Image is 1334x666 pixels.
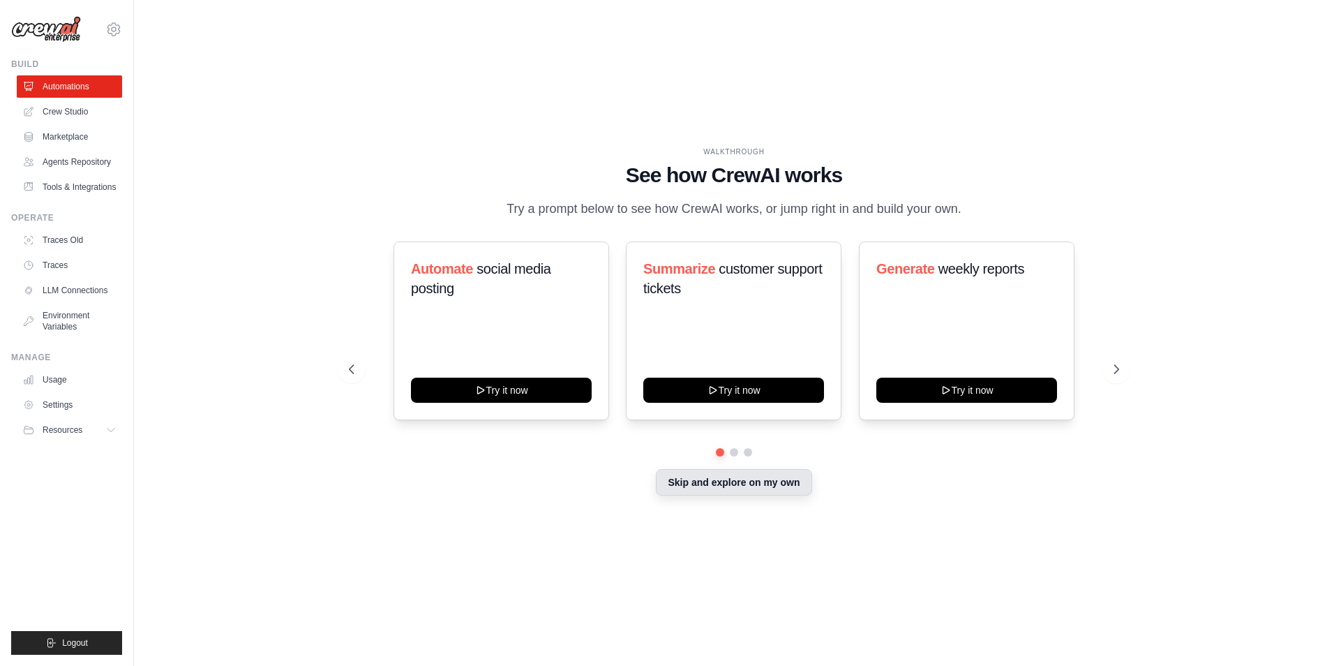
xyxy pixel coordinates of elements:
span: Automate [411,261,473,276]
a: Settings [17,394,122,416]
span: Resources [43,424,82,436]
button: Try it now [643,378,824,403]
span: weekly reports [938,261,1024,276]
button: Logout [11,631,122,655]
span: customer support tickets [643,261,822,296]
a: Marketplace [17,126,122,148]
img: Logo [11,16,81,43]
span: Logout [62,637,88,649]
a: Usage [17,369,122,391]
div: Manage [11,352,122,363]
div: Operate [11,212,122,223]
a: Traces Old [17,229,122,251]
a: Environment Variables [17,304,122,338]
a: Tools & Integrations [17,176,122,198]
a: Traces [17,254,122,276]
a: LLM Connections [17,279,122,302]
div: WALKTHROUGH [349,147,1119,157]
div: Build [11,59,122,70]
p: Try a prompt below to see how CrewAI works, or jump right in and build your own. [500,199,968,219]
button: Skip and explore on my own [656,469,811,496]
button: Try it now [876,378,1057,403]
a: Automations [17,75,122,98]
span: social media posting [411,261,551,296]
span: Summarize [643,261,715,276]
a: Crew Studio [17,101,122,123]
h1: See how CrewAI works [349,163,1119,188]
button: Resources [17,419,122,441]
span: Generate [876,261,935,276]
iframe: Chat Widget [1264,599,1334,666]
button: Try it now [411,378,592,403]
a: Agents Repository [17,151,122,173]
